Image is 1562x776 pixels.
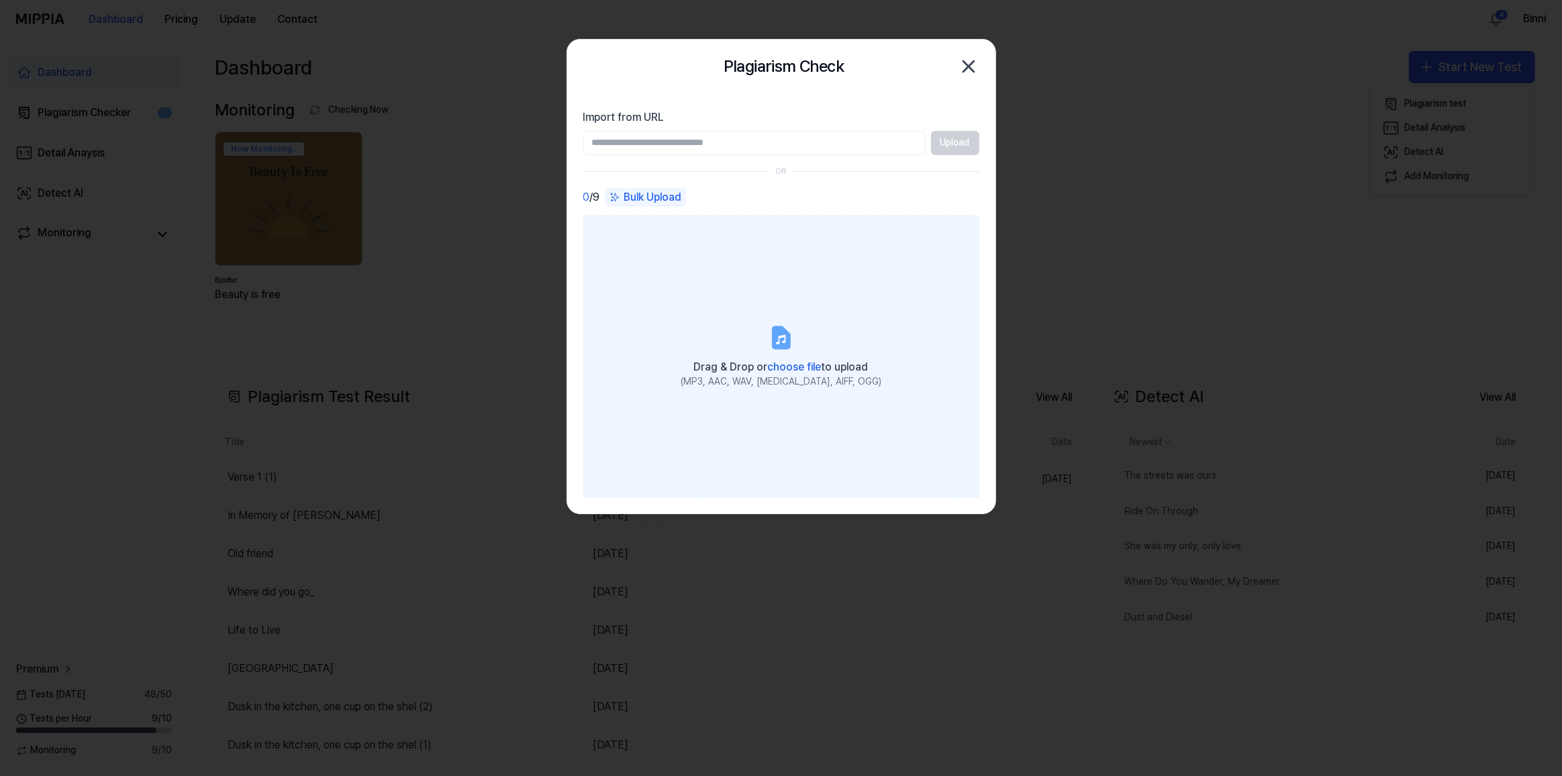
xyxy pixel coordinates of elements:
button: Bulk Upload [605,188,686,207]
div: (MP3, AAC, WAV, [MEDICAL_DATA], AIFF, OGG) [681,375,881,389]
h2: Plagiarism Check [724,54,844,79]
div: / 9 [583,188,600,207]
span: Drag & Drop or to upload [694,360,869,373]
span: 0 [583,189,590,205]
label: Import from URL [583,109,979,126]
span: choose file [768,360,822,373]
div: OR [775,166,787,177]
